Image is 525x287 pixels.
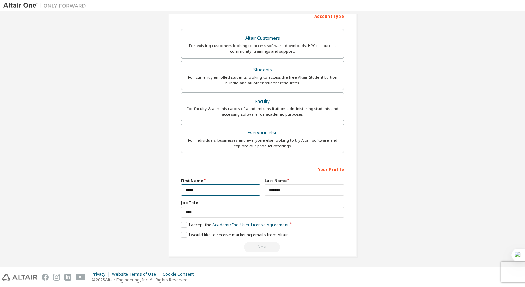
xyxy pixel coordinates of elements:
[186,106,339,117] div: For faculty & administrators of academic institutions administering students and accessing softwa...
[92,272,112,277] div: Privacy
[181,163,344,174] div: Your Profile
[181,200,344,205] label: Job Title
[186,65,339,75] div: Students
[163,272,198,277] div: Cookie Consent
[92,277,198,283] p: © 2025 Altair Engineering, Inc. All Rights Reserved.
[186,33,339,43] div: Altair Customers
[181,242,344,252] div: Read and acccept EULA to continue
[212,222,289,228] a: Academic End-User License Agreement
[186,97,339,106] div: Faculty
[2,274,37,281] img: altair_logo.svg
[112,272,163,277] div: Website Terms of Use
[186,43,339,54] div: For existing customers looking to access software downloads, HPC resources, community, trainings ...
[265,178,344,183] label: Last Name
[181,178,260,183] label: First Name
[186,138,339,149] div: For individuals, businesses and everyone else looking to try Altair software and explore our prod...
[53,274,60,281] img: instagram.svg
[42,274,49,281] img: facebook.svg
[181,232,288,238] label: I would like to receive marketing emails from Altair
[181,10,344,21] div: Account Type
[3,2,89,9] img: Altair One
[186,128,339,138] div: Everyone else
[181,222,289,228] label: I accept the
[76,274,86,281] img: youtube.svg
[64,274,71,281] img: linkedin.svg
[186,75,339,86] div: For currently enrolled students looking to access the free Altair Student Edition bundle and all ...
